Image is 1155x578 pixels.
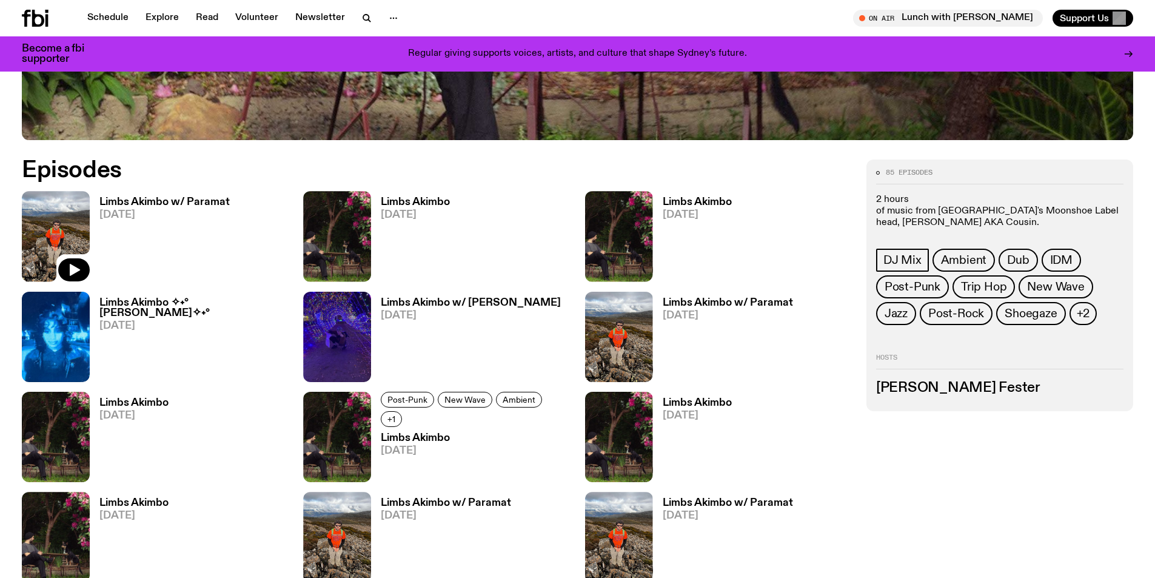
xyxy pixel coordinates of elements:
span: New Wave [444,395,486,404]
span: Shoegaze [1005,307,1057,320]
a: Trip Hop [952,275,1015,298]
a: Limbs Akimbo w/ Paramat[DATE] [653,298,793,382]
span: Ambient [941,254,987,267]
h2: Episodes [22,160,758,181]
span: 85 episodes [886,169,932,176]
a: Limbs Akimbo ✧˖°[PERSON_NAME]✧˖°[DATE] [90,298,289,382]
span: [DATE] [99,411,169,421]
p: Regular giving supports voices, artists, and culture that shape Sydney’s future. [408,49,747,59]
a: Limbs Akimbo[DATE] [371,433,570,482]
a: Dub [999,249,1037,272]
img: Jackson sits at an outdoor table, legs crossed and gazing at a black and brown dog also sitting a... [585,191,653,281]
h3: Limbs Akimbo ✧˖°[PERSON_NAME]✧˖° [99,298,289,318]
button: +2 [1070,302,1097,325]
span: [DATE] [99,511,169,521]
a: Schedule [80,10,136,27]
button: Support Us [1053,10,1133,27]
span: [DATE] [381,311,561,321]
span: [DATE] [99,210,230,220]
a: Post-Punk [876,275,949,298]
span: Post-Rock [928,307,984,320]
h3: Limbs Akimbo [381,433,570,443]
a: Volunteer [228,10,286,27]
span: Post-Punk [387,395,427,404]
a: Limbs Akimbo w/ [PERSON_NAME][DATE] [371,298,561,382]
img: Jackson sits at an outdoor table, legs crossed and gazing at a black and brown dog also sitting a... [303,392,371,482]
p: 2 hours of music from [GEOGRAPHIC_DATA]'s Moonshoe Label head, [PERSON_NAME] AKA Cousin. [876,194,1123,229]
a: Explore [138,10,186,27]
a: Post-Rock [920,302,993,325]
h3: Limbs Akimbo w/ [PERSON_NAME] [381,298,561,308]
img: Jackson sits at an outdoor table, legs crossed and gazing at a black and brown dog also sitting a... [585,392,653,482]
span: [DATE] [381,511,511,521]
span: Ambient [503,395,535,404]
a: Limbs Akimbo[DATE] [653,197,732,281]
h3: Limbs Akimbo [663,398,732,408]
span: [DATE] [663,210,732,220]
h3: Limbs Akimbo w/ Paramat [663,498,793,508]
h3: Limbs Akimbo [99,398,169,408]
span: [DATE] [663,511,793,521]
span: +2 [1077,307,1090,320]
a: Limbs Akimbo[DATE] [653,398,732,482]
span: [DATE] [381,446,570,456]
a: Ambient [496,392,542,408]
h3: Limbs Akimbo w/ Paramat [381,498,511,508]
h3: Limbs Akimbo [99,498,169,508]
span: [DATE] [663,411,732,421]
a: Newsletter [288,10,352,27]
a: IDM [1042,249,1081,272]
h2: Hosts [876,354,1123,369]
h3: Limbs Akimbo w/ Paramat [99,197,230,207]
a: Shoegaze [996,302,1065,325]
a: Jazz [876,302,916,325]
span: [DATE] [663,311,793,321]
button: On AirLunch with [PERSON_NAME] [853,10,1043,27]
h3: Become a fbi supporter [22,44,99,64]
span: +1 [387,414,395,423]
h3: Limbs Akimbo [381,197,450,207]
span: [DATE] [381,210,450,220]
h3: Limbs Akimbo w/ Paramat [663,298,793,308]
span: [DATE] [99,321,289,331]
a: Limbs Akimbo[DATE] [90,398,169,482]
span: IDM [1050,254,1073,267]
span: Trip Hop [961,280,1006,294]
button: +1 [381,411,402,427]
span: Support Us [1060,13,1109,24]
a: New Wave [438,392,492,408]
img: Jackson sits at an outdoor table, legs crossed and gazing at a black and brown dog also sitting a... [22,392,90,482]
span: Post-Punk [885,280,940,294]
span: New Wave [1027,280,1084,294]
span: Dub [1007,254,1029,267]
span: DJ Mix [883,254,922,267]
a: Post-Punk [381,392,434,408]
h3: Limbs Akimbo [663,197,732,207]
a: Ambient [932,249,996,272]
a: Read [189,10,226,27]
h3: [PERSON_NAME] Fester [876,381,1123,395]
a: New Wave [1019,275,1093,298]
img: Jackson sits at an outdoor table, legs crossed and gazing at a black and brown dog also sitting a... [303,191,371,281]
a: Limbs Akimbo w/ Paramat[DATE] [90,197,230,281]
a: DJ Mix [876,249,929,272]
span: Jazz [885,307,908,320]
a: Limbs Akimbo[DATE] [371,197,450,281]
